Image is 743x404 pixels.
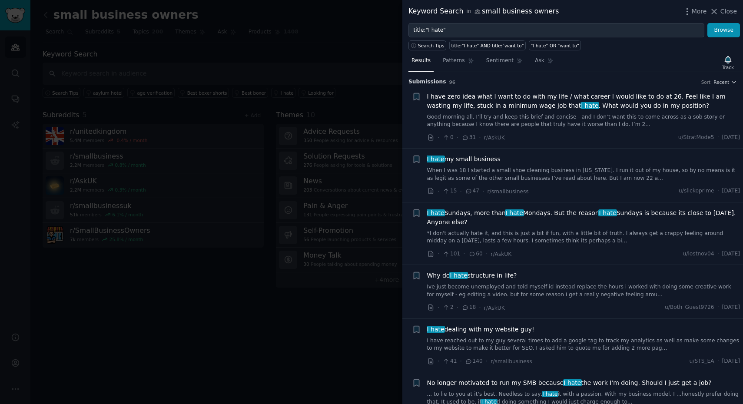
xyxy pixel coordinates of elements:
span: r/AskUK [484,305,505,311]
span: 31 [461,134,476,142]
div: title:"I hate" AND title:"want to" [451,43,524,49]
span: · [479,303,481,312]
button: More [683,7,707,16]
button: Close [710,7,737,16]
div: Keyword Search small business owners [408,6,559,17]
span: dealing with my website guy! [427,325,534,334]
span: r/AskUK [491,251,511,257]
a: title:"I hate" AND title:"want to" [449,40,526,50]
a: Sentiment [483,54,526,72]
span: I hate [580,102,600,109]
a: No longer motivated to run my SMB becauseI hatethe work I'm doing. Should I just get a job? [427,378,712,387]
span: u/StratMode5 [678,134,714,142]
span: r/smallbusiness [488,189,529,195]
button: Browse [707,23,740,38]
span: · [457,133,458,142]
a: "I hate" OR "want to" [529,40,581,50]
span: Close [720,7,737,16]
span: · [438,249,439,258]
a: Ask [532,54,557,72]
input: Try a keyword related to your business [408,23,704,38]
div: Track [722,64,734,70]
span: · [460,187,462,196]
span: [DATE] [722,358,740,365]
span: · [438,133,439,142]
span: 47 [465,187,479,195]
span: · [486,249,488,258]
span: u/STS_EA [689,358,714,365]
span: More [692,7,707,16]
span: · [479,133,481,142]
span: u/Both_Guest9726 [665,304,714,311]
span: Search Tips [418,43,444,49]
div: Sort [701,79,711,85]
span: · [482,187,484,196]
a: I have reached out to my guy several times to add a google tag to track my analytics as well as m... [427,337,740,352]
a: I hatemy small business [427,155,501,164]
button: Search Tips [408,40,446,50]
a: Why doI hatestructure in life? [427,271,517,280]
span: · [460,357,462,366]
span: 18 [461,304,476,311]
span: · [717,358,719,365]
span: Results [411,57,431,65]
span: u/lostnov04 [683,250,714,258]
span: I hate [542,391,559,397]
span: r/smallbusiness [491,358,532,364]
span: 15 [442,187,457,195]
span: I hate [426,156,445,162]
span: Submission s [408,78,446,86]
a: Patterns [440,54,477,72]
span: Ask [535,57,544,65]
span: 140 [465,358,483,365]
span: 2 [442,304,453,311]
span: r/AskUK [484,135,505,141]
span: u/slickoprime [679,187,714,195]
span: · [717,250,719,258]
span: [DATE] [722,134,740,142]
a: I hatedealing with my website guy! [427,325,534,334]
span: · [486,357,488,366]
span: Patterns [443,57,464,65]
span: · [438,303,439,312]
span: 60 [468,250,483,258]
button: Track [719,53,737,72]
span: I hate [426,326,445,333]
a: Good morning all, I’ll try and keep this brief and concise - and I don’t want this to come across... [427,113,740,129]
span: Why do structure in life? [427,271,517,280]
span: I hate [598,209,617,216]
span: I hate [426,209,445,216]
span: [DATE] [722,304,740,311]
span: 101 [442,250,460,258]
span: 0 [442,134,453,142]
button: Recent [713,79,737,85]
span: 41 [442,358,457,365]
span: I hate [449,272,468,279]
span: · [463,249,465,258]
span: · [717,134,719,142]
span: Recent [713,79,729,85]
span: · [717,304,719,311]
span: I hate [505,209,524,216]
div: "I hate" OR "want to" [531,43,579,49]
a: Ive just become unemployed and told myself id instead replace the hours i worked with doing some ... [427,283,740,298]
span: [DATE] [722,250,740,258]
span: Sundays, more than Mondays. But the reason Sundays is because its close to [DATE]. Anyone else? [427,209,740,227]
span: · [457,303,458,312]
span: Sentiment [486,57,514,65]
span: · [438,357,439,366]
span: No longer motivated to run my SMB because the work I'm doing. Should I just get a job? [427,378,712,387]
span: I hate [563,379,582,386]
a: *I don't actually hate it, and this is just a bit if fun, with a little bit of truth. I always ge... [427,230,740,245]
a: I hateSundays, more thanI hateMondays. But the reasonI hateSundays is because its close to [DATE]... [427,209,740,227]
span: 96 [449,79,456,85]
a: Results [408,54,434,72]
a: When I was 18 I started a small shoe cleaning business in [US_STATE]. I run it out of my house, s... [427,167,740,182]
a: I have zero idea what I want to do with my life / what career I would like to do at 26. Feel like... [427,92,740,110]
span: in [466,8,471,16]
span: · [438,187,439,196]
span: · [717,187,719,195]
span: [DATE] [722,187,740,195]
span: my small business [427,155,501,164]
